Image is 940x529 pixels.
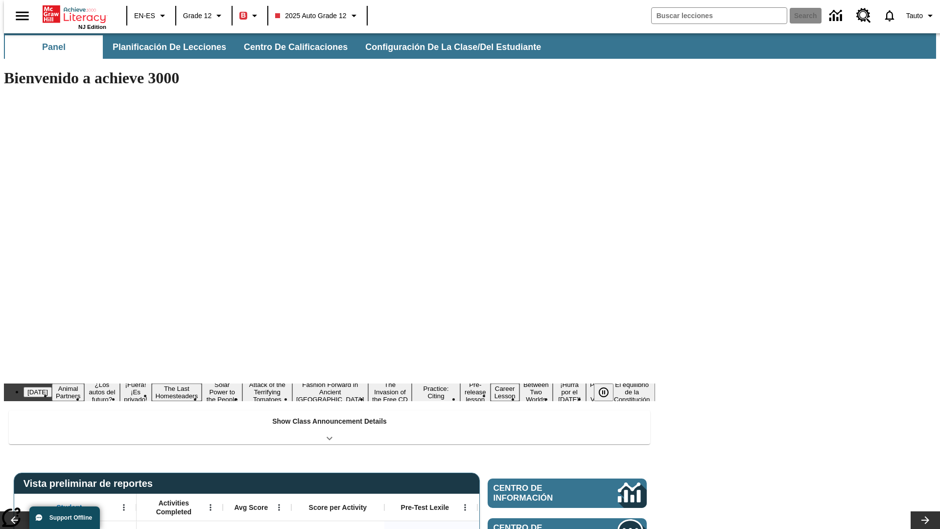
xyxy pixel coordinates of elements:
[236,35,355,59] button: Centro de calificaciones
[4,33,936,59] div: Subbarra de navegación
[9,410,650,444] div: Show Class Announcement Details
[141,499,206,516] span: Activities Completed
[234,503,268,512] span: Avg Score
[4,69,655,87] h1: Bienvenido a achieve 3000
[609,380,655,405] button: Slide 16 El equilibrio de la Constitución
[823,2,850,29] a: Centro de información
[117,500,131,515] button: Abrir menú
[4,35,550,59] div: Subbarra de navegación
[203,500,218,515] button: Abrir menú
[292,380,368,405] button: Slide 8 Fashion Forward in Ancient Rome
[877,3,902,28] a: Notificaciones
[357,35,549,59] button: Configuración de la clase/del estudiante
[271,7,363,24] button: Class: 2025 Auto Grade 12, Selecciona una clase
[401,503,449,512] span: Pre-Test Lexile
[906,11,923,21] span: Tauto
[23,387,52,397] button: Slide 1 Día del Trabajo
[272,500,286,515] button: Abrir menú
[309,503,367,512] span: Score per Activity
[179,7,229,24] button: Grado: Grade 12, Elige un grado
[29,506,100,529] button: Support Offline
[241,9,246,22] span: B
[8,1,37,30] button: Abrir el menú lateral
[594,384,613,401] button: Pausar
[78,24,106,30] span: NJ Edition
[412,376,460,409] button: Slide 10 Mixed Practice: Citing Evidence
[152,384,202,401] button: Slide 5 The Last Homesteaders
[5,35,103,59] button: Panel
[105,35,234,59] button: Planificación de lecciones
[43,3,106,30] div: Portada
[235,7,264,24] button: Boost El color de la clase es rojo. Cambiar el color de la clase.
[652,8,787,24] input: search field
[850,2,877,29] a: Centro de recursos, Se abrirá en una pestaña nueva.
[52,384,84,401] button: Slide 2 Animal Partners
[43,4,106,24] a: Portada
[519,380,553,405] button: Slide 13 Between Two Worlds
[120,380,152,405] button: Slide 4 ¡Fuera! ¡Es privado!
[134,11,155,21] span: EN-ES
[911,511,940,529] button: Carrusel de lecciones, seguir
[553,380,586,405] button: Slide 14 ¡Hurra por el Día de la Constitución!
[84,380,119,405] button: Slide 3 ¿Los autos del futuro?
[183,11,211,21] span: Grade 12
[275,11,346,21] span: 2025 Auto Grade 12
[902,7,940,24] button: Perfil/Configuración
[242,380,292,405] button: Slide 7 Attack of the Terrifying Tomatoes
[49,514,92,521] span: Support Offline
[130,7,172,24] button: Language: EN-ES, Selecciona un idioma
[272,416,387,427] p: Show Class Announcement Details
[491,384,519,401] button: Slide 12 Career Lesson
[56,503,82,512] span: Student
[23,478,158,489] span: Vista preliminar de reportes
[460,380,491,405] button: Slide 11 Pre-release lesson
[368,380,412,405] button: Slide 9 The Invasion of the Free CD
[586,380,609,405] button: Slide 15 Point of View
[488,479,647,508] a: Centro de información
[594,384,623,401] div: Pausar
[493,483,585,503] span: Centro de información
[202,380,242,405] button: Slide 6 Solar Power to the People
[458,500,472,515] button: Abrir menú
